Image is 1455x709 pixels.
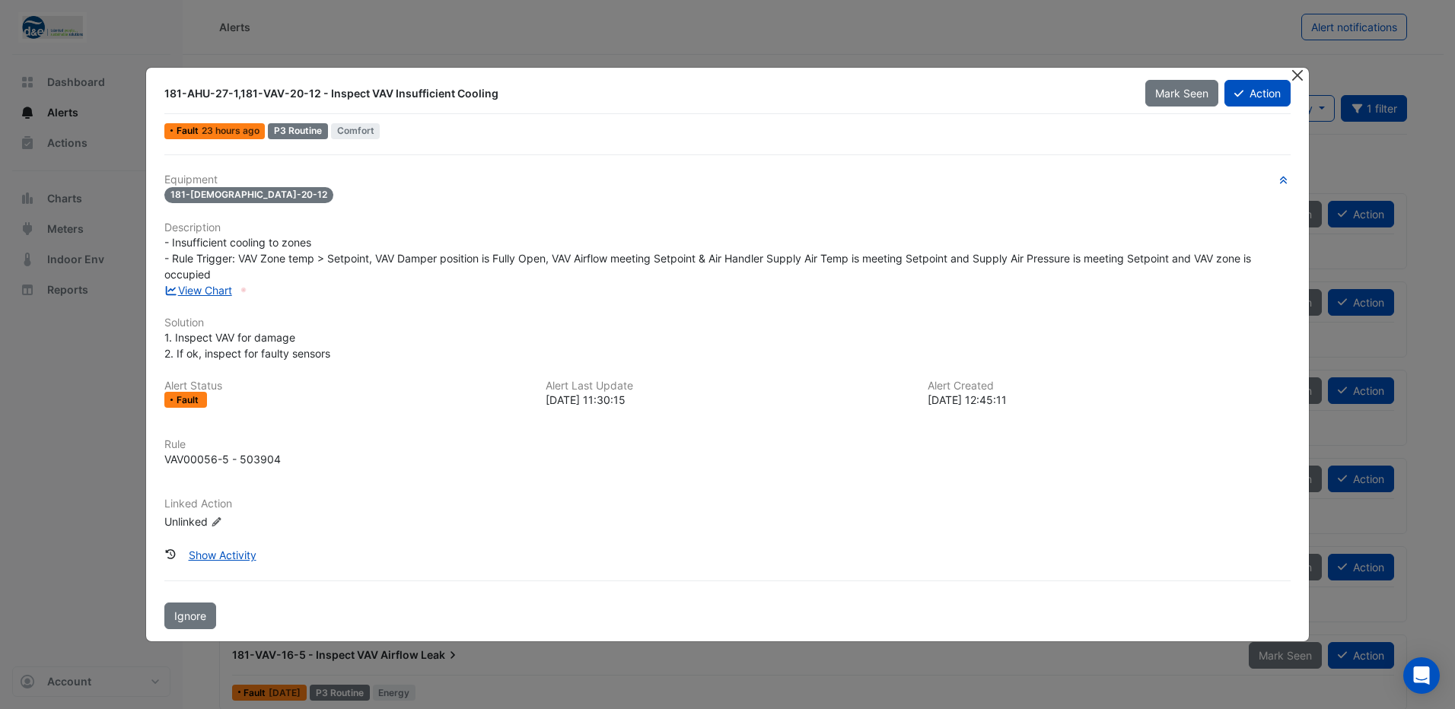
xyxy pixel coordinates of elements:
button: Action [1224,80,1291,107]
span: - Insufficient cooling to zones - Rule Trigger: VAV Zone temp > Setpoint, VAV Damper position is ... [164,236,1254,281]
h6: Alert Last Update [546,380,909,393]
h6: Alert Status [164,380,527,393]
h6: Description [164,221,1291,234]
h6: Equipment [164,173,1291,186]
button: Show Activity [179,542,266,568]
h6: Solution [164,316,1291,329]
span: 1. Inspect VAV for damage 2. If ok, inspect for faulty sensors [164,331,330,360]
button: Close [1290,68,1306,84]
h6: Alert Created [928,380,1291,393]
h6: Rule [164,438,1291,451]
div: [DATE] 11:30:15 [546,392,909,408]
div: [DATE] 12:45:11 [928,392,1291,408]
span: Mon 08-Sep-2025 11:30 AEST [202,125,259,136]
span: Mark Seen [1155,87,1208,100]
div: Unlinked [164,513,347,529]
div: Open Intercom Messenger [1403,657,1440,694]
span: 181-[DEMOGRAPHIC_DATA]-20-12 [164,187,333,203]
div: Tooltip anchor [237,283,250,297]
span: Fault [177,126,202,135]
div: P3 Routine [268,123,328,139]
div: 181-AHU-27-1,181-VAV-20-12 - Inspect VAV Insufficient Cooling [164,86,1126,101]
a: View Chart [164,284,232,297]
button: Mark Seen [1145,80,1218,107]
span: Comfort [331,123,380,139]
span: Ignore [174,609,206,622]
h6: Linked Action [164,498,1291,510]
fa-icon: Edit Linked Action [211,517,222,528]
button: Ignore [164,602,216,629]
span: Fault [177,396,202,405]
div: VAV00056-5 - 503904 [164,451,281,467]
